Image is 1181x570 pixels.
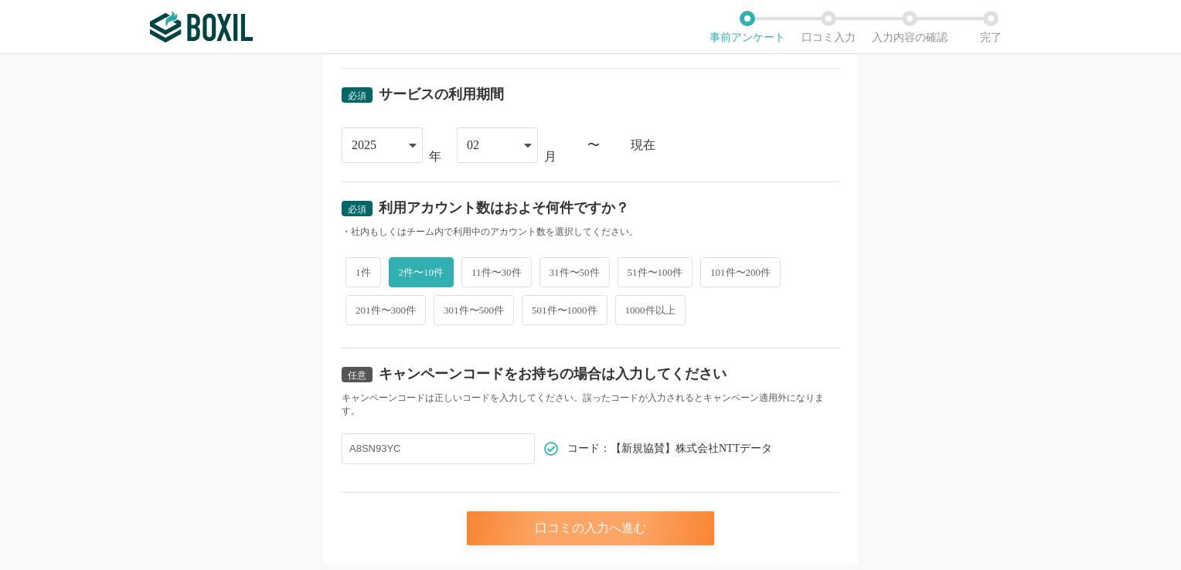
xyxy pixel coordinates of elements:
div: 年 [429,151,441,163]
div: ・社内もしくはチーム内で利用中のアカウント数を選択してください。 [342,226,839,239]
span: 必須 [348,90,366,101]
div: 利用アカウント数はおよそ何件ですか？ [379,201,629,215]
span: 31件〜50件 [539,257,610,287]
li: 完了 [950,11,1031,43]
span: 任意 [348,370,366,381]
div: 〜 [587,139,600,151]
div: サービスの利用期間 [379,87,504,101]
span: 501件〜1000件 [522,295,608,325]
div: 現在 [631,139,839,151]
span: 201件〜300件 [345,295,426,325]
span: 必須 [348,204,366,215]
span: 1件 [345,257,381,287]
img: ボクシルSaaS_ロゴ [150,12,253,42]
span: 101件〜200件 [700,257,781,287]
div: 02 [467,128,479,162]
div: 2025 [352,128,376,162]
span: 301件〜500件 [434,295,514,325]
div: 月 [544,151,556,163]
li: 口コミ入力 [788,11,869,43]
span: 1000件以上 [615,295,686,325]
span: 2件〜10件 [389,257,454,287]
span: 11件〜30件 [461,257,532,287]
div: 口コミの入力へ進む [467,511,714,545]
div: キャンペーンコードは正しいコードを入力してください。誤ったコードが入力されるとキャンペーン適用外になります。 [342,392,839,418]
li: 事前アンケート [706,11,788,43]
li: 入力内容の確認 [869,11,950,43]
span: コード：【新規協賛】株式会社NTTデータ [567,443,772,454]
span: 51件〜100件 [618,257,693,287]
div: キャンペーンコードをお持ちの場合は入力してください [379,367,727,381]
